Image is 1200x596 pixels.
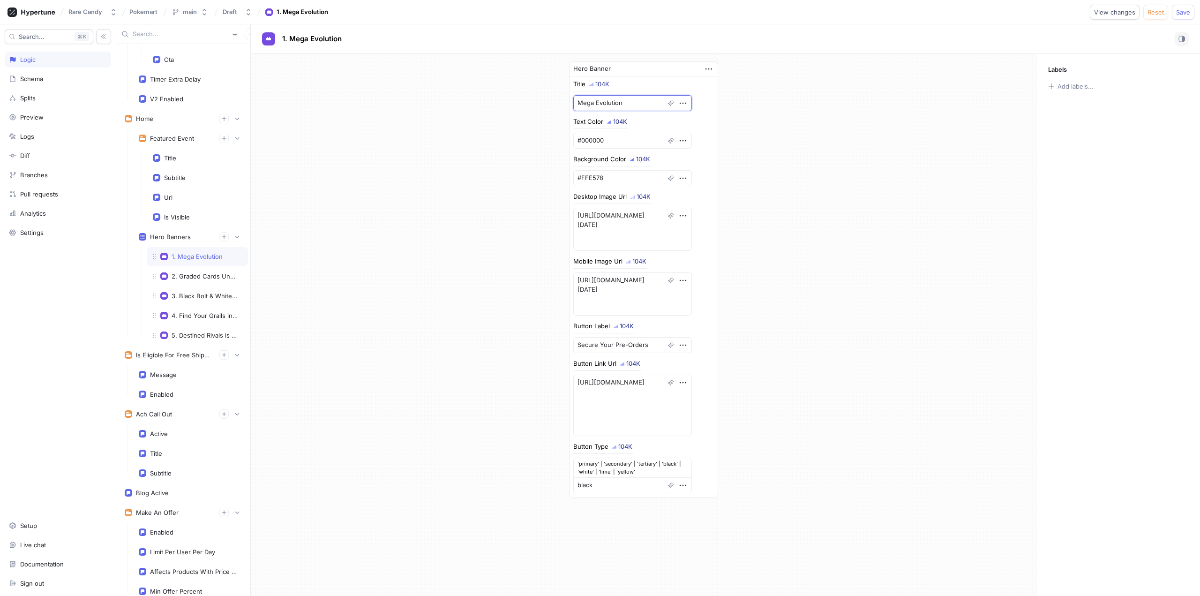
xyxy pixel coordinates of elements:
div: Enabled [150,391,173,398]
button: Search...K [5,29,93,44]
div: Documentation [20,560,64,568]
button: Reset [1143,5,1168,20]
div: 104K [613,119,627,125]
div: 4. Find Your Grails in Our Weekly Auctions! [172,312,238,319]
div: Ach Call Out [136,410,172,418]
div: Timer Extra Delay [150,75,201,83]
button: main [168,4,212,20]
div: main [183,8,197,16]
textarea: Mega Evolution [573,95,692,111]
div: 5. Destined Rivals is Here! [172,332,238,339]
div: Button Link Url [573,361,616,367]
span: Save [1176,9,1190,15]
textarea: #FFE578 [573,170,692,186]
div: Branches [20,171,48,179]
span: Pokemart [129,8,157,15]
div: Is Visible [164,213,190,221]
div: 104K [620,323,634,329]
div: Sign out [20,580,44,587]
div: Setup [20,522,37,529]
div: Mobile Image Url [573,258,622,264]
div: Preview [20,113,44,121]
div: Cta [164,56,174,63]
span: Search... [19,34,45,39]
div: Make An Offer [136,509,179,516]
div: Title [573,81,585,87]
div: Subtitle [150,469,172,477]
p: 1. Mega Evolution [282,34,342,45]
div: Active [150,430,168,438]
div: Desktop Image Url [573,194,627,200]
textarea: [URL][DOMAIN_NAME] [573,375,692,436]
div: Url [164,194,172,201]
div: Splits [20,94,36,102]
div: 1. Mega Evolution [277,8,328,17]
div: Is Eligible For Free Shipping [136,351,212,359]
input: Search... [133,30,228,39]
div: 3. Black Bolt & White Flare Have Arrived! [172,292,238,300]
div: 104K [626,361,640,367]
div: Affects Products With Price Over [150,568,238,575]
div: Logic [20,56,36,63]
div: Rare Candy [68,8,102,16]
div: Text Color [573,119,603,125]
span: Reset [1147,9,1164,15]
div: Limit Per User Per Day [150,548,215,556]
button: Add labels... [1045,80,1096,92]
div: Background Color [573,156,626,162]
div: Analytics [20,210,46,217]
div: 104K [632,258,646,264]
div: 104K [636,156,650,162]
div: Enabled [150,528,173,536]
button: View changes [1090,5,1140,20]
textarea: black [573,477,692,493]
div: Min Offer Percent [150,588,202,595]
button: Draft [219,4,256,20]
div: 'primary' | 'secondary' | 'tertiary' | 'black' | 'white' | 'lime' | 'yellow' [573,458,692,477]
div: V2 Enabled [150,95,183,103]
div: Pull requests [20,190,58,198]
textarea: Secure Your Pre-Orders [573,337,692,353]
div: Draft [223,8,237,16]
div: Live chat [20,541,46,549]
div: Hero Banners [150,233,191,241]
div: 2. Graded Cards Under $100 [172,272,238,280]
div: Home [136,115,153,122]
div: Blog Active [136,489,169,497]
div: Button Type [573,444,608,450]
div: 104K [595,81,609,87]
a: Documentation [5,556,111,572]
p: Labels [1048,66,1067,73]
div: Diff [20,152,30,159]
div: Title [150,450,162,457]
div: 1. Mega Evolution [172,253,223,260]
div: Message [150,371,177,378]
button: Rare Candy [65,4,121,20]
span: View changes [1094,9,1135,15]
div: Schema [20,75,43,83]
textarea: [URL][DOMAIN_NAME][DATE] [573,208,692,251]
div: Featured Event [150,135,194,142]
div: 104K [618,444,632,450]
div: 104K [637,194,651,200]
div: K [75,32,89,41]
div: Settings [20,229,44,236]
textarea: [URL][DOMAIN_NAME][DATE] [573,272,692,316]
textarea: #000000 [573,133,692,149]
div: Hero Banner [573,64,611,74]
div: Subtitle [164,174,186,181]
div: Logs [20,133,34,140]
div: Button Label [573,323,610,329]
button: Save [1172,5,1194,20]
div: Title [164,154,176,162]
